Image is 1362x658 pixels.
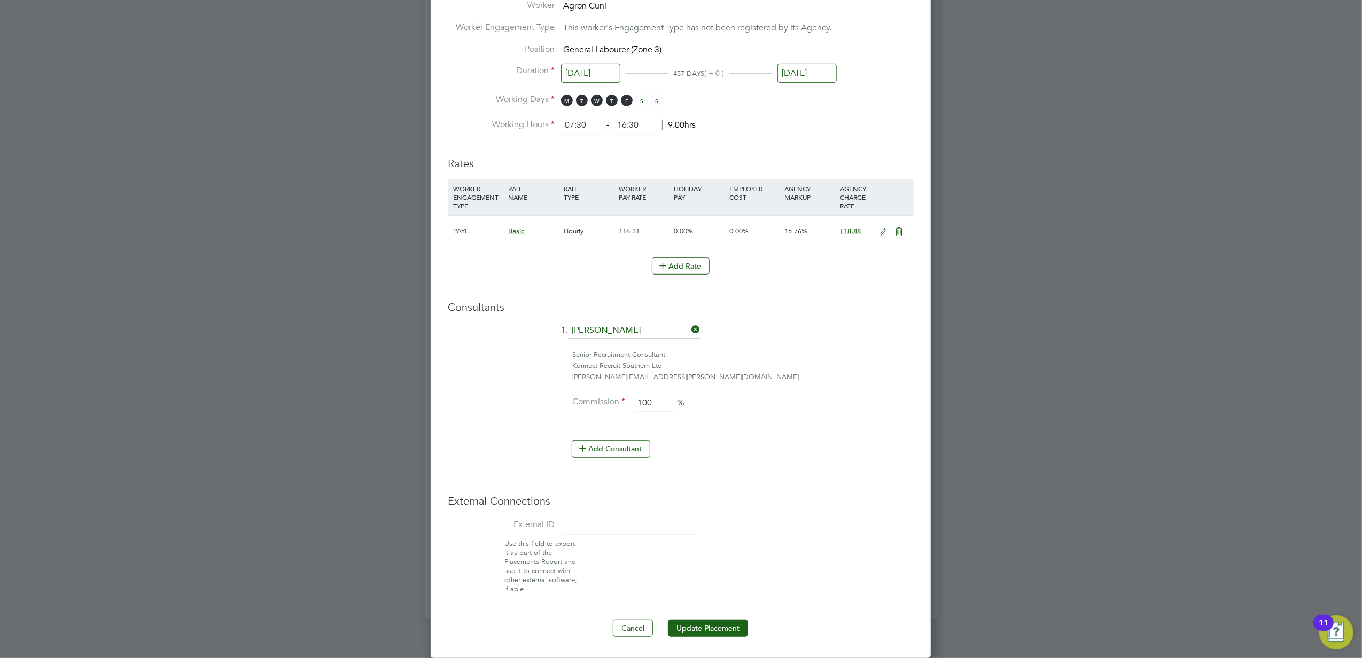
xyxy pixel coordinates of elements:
[448,22,555,33] label: Worker Engagement Type
[448,519,555,530] label: External ID
[561,64,620,83] input: Select one
[448,65,555,76] label: Duration
[572,349,914,361] div: Senior Recruitment Consultant
[448,323,914,349] li: 1.
[448,119,555,130] label: Working Hours
[613,116,655,135] input: 17:00
[576,95,588,106] span: T
[448,300,914,314] h3: Consultants
[1319,615,1353,649] button: Open Resource Center, 11 new notifications
[1319,623,1328,637] div: 11
[784,226,807,236] span: 15.76%
[613,620,653,637] button: Cancel
[840,226,861,236] span: £18.88
[777,64,837,83] input: Select one
[621,95,633,106] span: F
[568,323,700,339] input: Search for...
[572,361,914,372] div: Konnect Recruit Southern Ltd
[677,397,684,408] span: %
[561,216,616,247] div: Hourly
[616,216,671,247] div: £16.31
[563,1,606,11] span: Agron Cuni
[668,620,748,637] button: Update Placement
[450,216,505,247] div: PAYE
[651,95,663,106] span: S
[652,257,710,275] button: Add Rate
[448,44,555,55] label: Position
[672,179,727,207] div: HOLIDAY PAY
[563,44,661,55] span: General Labourer (Zone 3)
[448,146,914,170] h3: Rates
[636,95,648,106] span: S
[727,179,782,207] div: EMPLOYER COST
[616,179,671,207] div: WORKER PAY RATE
[606,95,618,106] span: T
[508,226,524,236] span: Basic
[662,120,696,130] span: 9.00hrs
[563,22,831,33] span: This worker's Engagement Type has not been registered by its Agency.
[704,68,724,78] span: ( + 0 )
[448,494,914,508] h3: External Connections
[448,94,555,105] label: Working Days
[505,179,561,207] div: RATE NAME
[450,179,505,215] div: WORKER ENGAGEMENT TYPE
[674,226,694,236] span: 0.00%
[572,396,625,408] label: Commission
[561,116,602,135] input: 08:00
[591,95,603,106] span: W
[729,226,749,236] span: 0.00%
[561,95,573,106] span: M
[604,120,611,130] span: ‐
[572,372,914,383] div: [PERSON_NAME][EMAIL_ADDRESS][PERSON_NAME][DOMAIN_NAME]
[837,179,874,215] div: AGENCY CHARGE RATE
[572,440,650,457] button: Add Consultant
[782,179,837,207] div: AGENCY MARKUP
[504,539,577,593] span: Use this field to export it as part of the Placements Report and use it to connect with other ext...
[561,179,616,207] div: RATE TYPE
[673,69,704,78] span: 457 DAYS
